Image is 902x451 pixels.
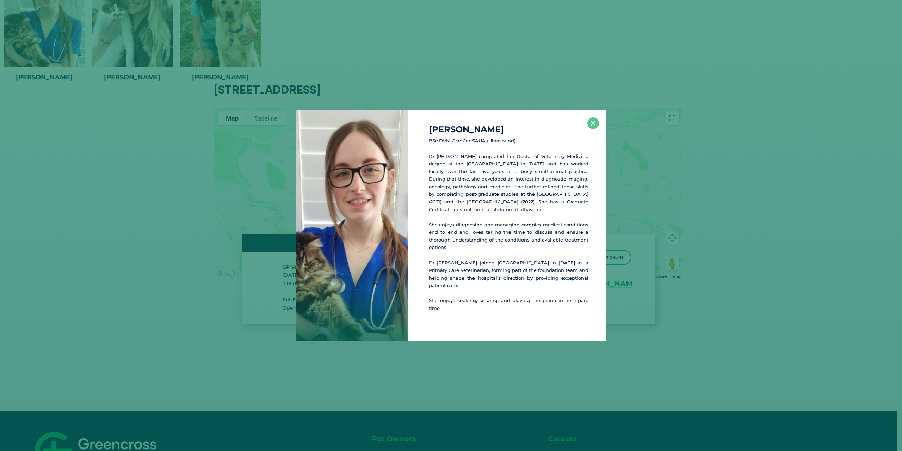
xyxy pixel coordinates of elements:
p: She enjoys diagnosing and managing complex medical conditions end to end and loves taking the tim... [429,221,588,251]
p: BSc DVM GradCertSAUA (Ultrasound) [429,137,588,145]
p: Dr [PERSON_NAME] joined [GEOGRAPHIC_DATA] in [DATE] as a Primary Care Veterinarian, forming part ... [429,259,588,290]
p: She enjoys cooking, singing, and playing the piano in her spare time. [429,297,588,312]
h4: [PERSON_NAME] [429,125,588,134]
p: Dr [PERSON_NAME] completed her Doctor of Veterinary Medicine degree at the [GEOGRAPHIC_DATA] in [... [429,153,588,214]
button: × [587,117,599,129]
